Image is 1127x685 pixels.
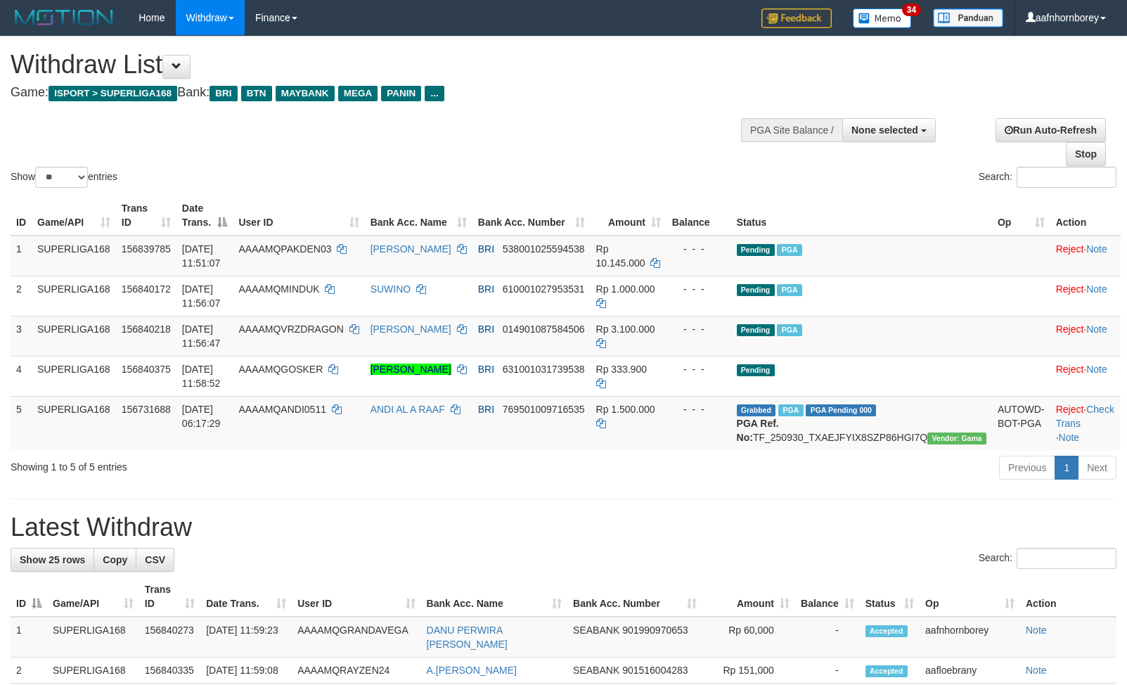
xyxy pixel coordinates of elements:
[737,284,775,296] span: Pending
[292,617,420,658] td: AAAAMQGRANDAVEGA
[996,118,1106,142] a: Run Auto-Refresh
[503,283,585,295] span: Copy 610001027953531 to clipboard
[737,418,779,443] b: PGA Ref. No:
[731,196,992,236] th: Status
[853,8,912,28] img: Button%20Memo.svg
[139,617,200,658] td: 156840273
[381,86,421,101] span: PANIN
[241,86,272,101] span: BTN
[920,577,1020,617] th: Op: activate to sort column ascending
[596,364,647,375] span: Rp 333.900
[478,324,494,335] span: BRI
[999,456,1055,480] a: Previous
[11,577,47,617] th: ID: activate to sort column descending
[1050,236,1121,276] td: ·
[472,196,591,236] th: Bank Acc. Number: activate to sort column ascending
[478,283,494,295] span: BRI
[737,364,775,376] span: Pending
[933,8,1003,27] img: panduan.png
[666,196,731,236] th: Balance
[238,283,319,295] span: AAAAMQMINDUK
[920,617,1020,658] td: aafnhornborey
[238,364,323,375] span: AAAAMQGOSKER
[1020,577,1116,617] th: Action
[1055,456,1078,480] a: 1
[421,577,568,617] th: Bank Acc. Name: activate to sort column ascending
[777,324,801,336] span: Marked by aafsengchandara
[591,196,666,236] th: Amount: activate to sort column ascending
[11,658,47,684] td: 2
[371,324,451,335] a: [PERSON_NAME]
[1050,196,1121,236] th: Action
[145,554,165,565] span: CSV
[32,356,116,396] td: SUPERLIGA168
[777,284,801,296] span: Marked by aafsengchandara
[1086,283,1107,295] a: Note
[1056,243,1084,255] a: Reject
[11,7,117,28] img: MOTION_logo.png
[795,577,860,617] th: Balance: activate to sort column ascending
[672,242,726,256] div: - - -
[182,283,221,309] span: [DATE] 11:56:07
[200,617,292,658] td: [DATE] 11:59:23
[1017,167,1116,188] input: Search:
[596,243,645,269] span: Rp 10.145.000
[122,404,171,415] span: 156731688
[32,196,116,236] th: Game/API: activate to sort column ascending
[32,396,116,450] td: SUPERLIGA168
[806,404,876,416] span: PGA Pending
[11,454,459,474] div: Showing 1 to 5 of 5 entries
[139,577,200,617] th: Trans ID: activate to sort column ascending
[979,548,1116,569] label: Search:
[920,658,1020,684] td: aafloebrany
[1056,283,1084,295] a: Reject
[851,124,918,136] span: None selected
[1017,548,1116,569] input: Search:
[573,625,619,636] span: SEABANK
[238,404,326,415] span: AAAAMQANDI0511
[992,396,1050,450] td: AUTOWD-BOT-PGA
[116,196,176,236] th: Trans ID: activate to sort column ascending
[1026,625,1047,636] a: Note
[11,396,32,450] td: 5
[32,236,116,276] td: SUPERLIGA168
[371,283,411,295] a: SUWINO
[35,167,88,188] select: Showentries
[176,196,233,236] th: Date Trans.: activate to sort column descending
[979,167,1116,188] label: Search:
[702,658,795,684] td: Rp 151,000
[238,324,343,335] span: AAAAMQVRZDRAGON
[292,577,420,617] th: User ID: activate to sort column ascending
[1086,364,1107,375] a: Note
[11,513,1116,542] h1: Latest Withdraw
[276,86,335,101] span: MAYBANK
[737,404,776,416] span: Grabbed
[182,243,221,269] span: [DATE] 11:51:07
[11,86,738,100] h4: Game: Bank:
[503,243,585,255] span: Copy 538001025594538 to clipboard
[795,617,860,658] td: -
[478,404,494,415] span: BRI
[1050,276,1121,316] td: ·
[1050,316,1121,356] td: ·
[596,283,655,295] span: Rp 1.000.000
[32,316,116,356] td: SUPERLIGA168
[182,404,221,429] span: [DATE] 06:17:29
[795,658,860,684] td: -
[731,396,992,450] td: TF_250930_TXAEJFYIX8SZP86HGI7Q
[338,86,378,101] span: MEGA
[365,196,472,236] th: Bank Acc. Name: activate to sort column ascending
[371,243,451,255] a: [PERSON_NAME]
[292,658,420,684] td: AAAAMQRAYZEN24
[573,665,619,676] span: SEABANK
[622,625,688,636] span: Copy 901990970653 to clipboard
[427,665,517,676] a: A.[PERSON_NAME]
[596,324,655,335] span: Rp 3.100.000
[842,118,936,142] button: None selected
[622,665,688,676] span: Copy 901516004283 to clipboard
[1086,243,1107,255] a: Note
[478,364,494,375] span: BRI
[741,118,842,142] div: PGA Site Balance /
[478,243,494,255] span: BRI
[11,196,32,236] th: ID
